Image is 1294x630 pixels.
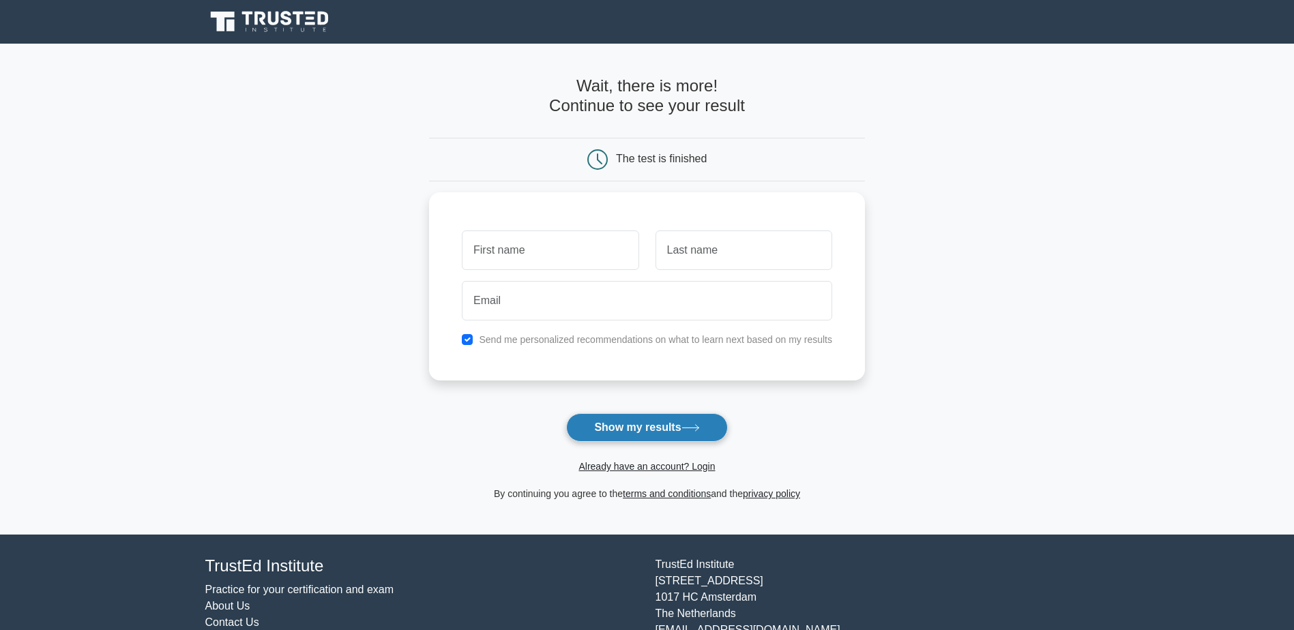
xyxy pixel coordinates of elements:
[616,153,707,164] div: The test is finished
[205,584,394,595] a: Practice for your certification and exam
[421,485,873,502] div: By continuing you agree to the and the
[566,413,727,442] button: Show my results
[429,76,865,116] h4: Wait, there is more! Continue to see your result
[205,600,250,612] a: About Us
[623,488,711,499] a: terms and conditions
[462,281,832,320] input: Email
[656,230,832,270] input: Last name
[479,334,832,345] label: Send me personalized recommendations on what to learn next based on my results
[578,461,715,472] a: Already have an account? Login
[743,488,800,499] a: privacy policy
[205,616,259,628] a: Contact Us
[205,556,639,576] h4: TrustEd Institute
[462,230,638,270] input: First name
